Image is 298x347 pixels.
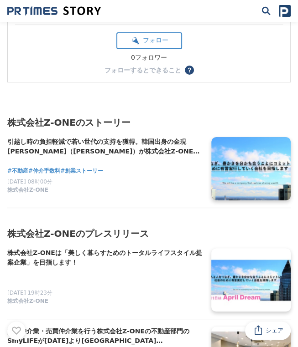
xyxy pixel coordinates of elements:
[7,186,204,195] a: 株式会社Z-ONE
[105,67,181,73] div: フォローするとできること
[245,321,291,340] button: シェア
[7,167,28,175] a: #不動産
[7,297,204,306] a: 株式会社Z-ONE
[7,6,101,16] a: 成果の裏側にあるストーリーをメディアに届ける 成果の裏側にあるストーリーをメディアに届ける
[7,297,48,305] span: 株式会社Z-ONE
[7,137,204,156] a: 引越し時の負担軽減で若い世代の支持を獲得。韓国出身の金現[PERSON_NAME]（[PERSON_NAME]）が株式会社Z-ONEを設立し、不動産仲介業で成功した背景とは。
[279,5,291,17] img: prtimes
[7,226,291,241] h2: 株式会社Z-ONEのプレスリリース
[28,167,60,175] a: #仲介手数料
[7,179,52,185] span: [DATE] 08時00分
[116,32,182,49] button: フォロー
[60,167,103,175] a: #創業ストーリー
[7,186,48,194] span: 株式会社Z-ONE
[116,54,182,62] div: 0フォロワー
[185,66,194,75] button: ？
[7,327,204,346] a: 賃貸仲介業・売買仲介業を行う株式会社Z-ONEの不動産部門のSmyLIFEが[DATE]より[GEOGRAPHIC_DATA][GEOGRAPHIC_DATA]にて新店舗オープン！ただ今３か月間...
[186,67,193,73] span: ？
[7,6,101,16] img: 成果の裏側にあるストーリーをメディアに届ける
[7,115,291,130] h3: 株式会社Z-ONEのストーリー
[266,327,283,335] span: シェア
[7,248,204,267] a: 株式会社Z-ONEは「美しく暮らすためのトータルライフスタイル提案企業」を目指します！
[7,290,52,296] span: [DATE] 19時23分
